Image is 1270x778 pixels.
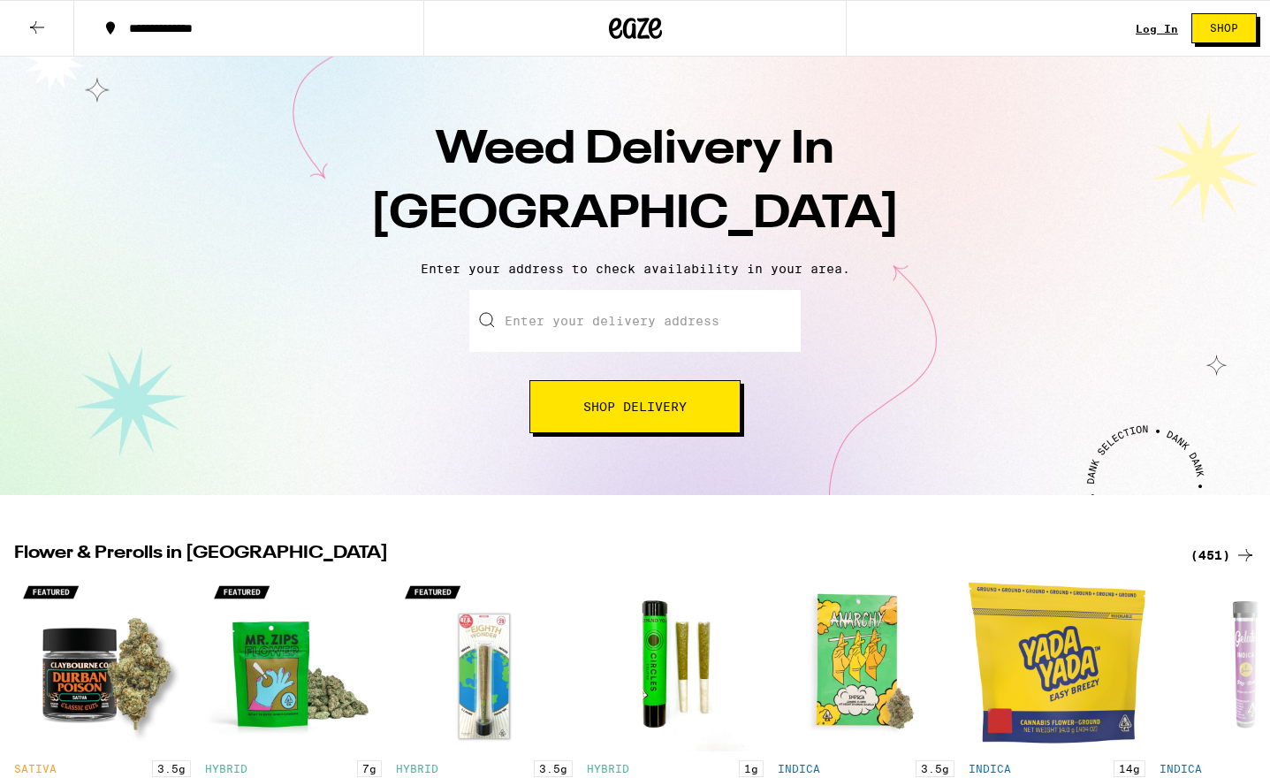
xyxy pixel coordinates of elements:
p: 7g [357,760,382,777]
img: Froot - The Eighth Wonder Infused - 3.5g [396,575,573,751]
h1: Weed Delivery In [326,118,945,248]
p: 14g [1114,760,1145,777]
h2: Flower & Prerolls in [GEOGRAPHIC_DATA] [14,545,1169,566]
p: 3.5g [152,760,191,777]
span: Shop [1210,23,1238,34]
button: Shop Delivery [529,380,741,433]
div: Log In [1136,23,1178,34]
input: Enter your delivery address [469,290,801,352]
p: 1g [739,760,764,777]
p: HYBRID [205,763,247,774]
p: INDICA [1160,763,1202,774]
p: Enter your address to check availability in your area. [18,262,1252,276]
img: Circles Eclipse - Runtz Diamond Infused 2-Pack - 1g [587,575,764,751]
p: 3.5g [534,760,573,777]
img: Mr. Zips - Elektra Ice - 7g [205,575,382,751]
span: Shop Delivery [583,400,687,413]
img: Claybourne Co. - Durban Poison - 3.5g [14,575,191,751]
img: Yada Yada - Glitter Bomb Pre-Ground - 14g [969,575,1145,751]
p: 3.5g [916,760,954,777]
a: (451) [1190,545,1256,566]
p: HYBRID [396,763,438,774]
p: HYBRID [587,763,629,774]
span: [GEOGRAPHIC_DATA] [370,192,900,238]
p: SATIVA [14,763,57,774]
p: INDICA [969,763,1011,774]
button: Shop [1191,13,1257,43]
img: Anarchy - Banana OG - 3.5g [778,575,954,751]
p: INDICA [778,763,820,774]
